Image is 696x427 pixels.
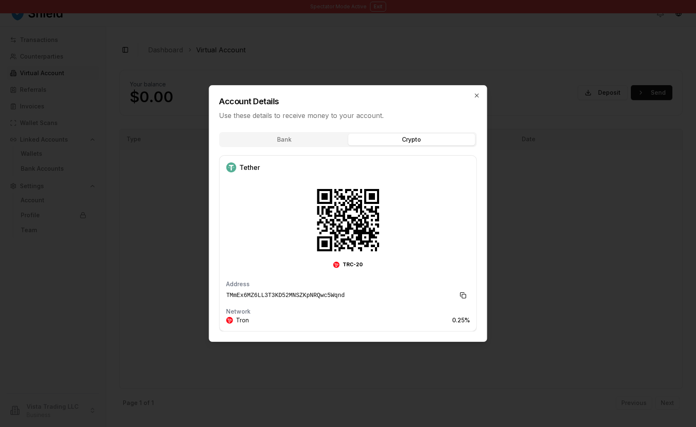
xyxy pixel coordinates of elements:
[226,281,470,287] p: Address
[457,289,470,302] button: Copy to clipboard
[226,162,236,172] img: Tether
[221,134,348,145] button: Bank
[239,162,260,172] span: Tether
[452,316,470,324] span: 0.25 %
[236,316,249,324] span: Tron
[226,291,345,299] span: TMmEx6MZ6LL3T3KD52MNSZKpNRQwc5Wqnd
[348,134,475,145] button: Crypto
[219,96,477,107] h2: Account Details
[226,317,233,324] img: Tron
[226,309,470,314] p: Network
[343,261,363,268] span: TRC-20
[219,110,477,120] p: Use these details to receive money to your account.
[333,262,339,268] img: Tron Logo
